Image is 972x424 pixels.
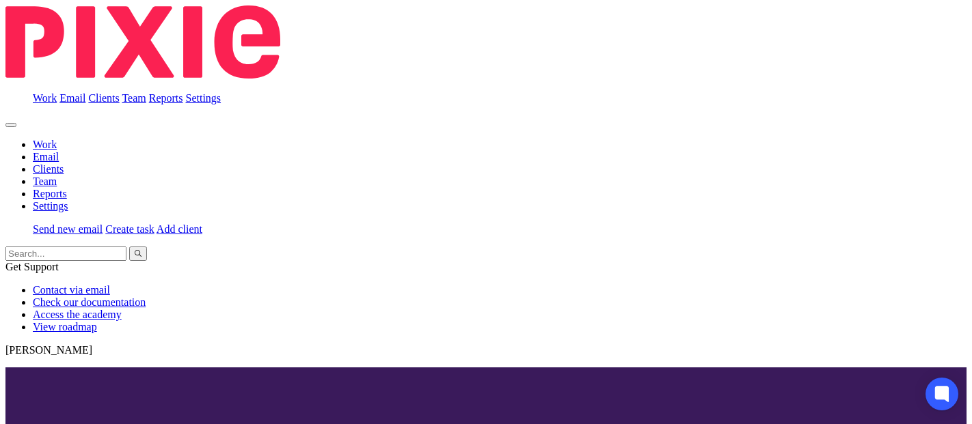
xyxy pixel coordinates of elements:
a: Add client [157,223,202,235]
a: Email [33,151,59,162]
p: [PERSON_NAME] [5,344,967,356]
button: Search [129,246,147,261]
a: Settings [186,92,221,104]
a: Clients [88,92,119,104]
a: Team [122,92,146,104]
span: Get Support [5,261,59,272]
a: Create task [105,223,154,235]
input: Search [5,246,126,261]
a: Email [59,92,85,104]
a: Reports [149,92,183,104]
a: Reports [33,188,67,199]
a: Access the academy [33,309,122,320]
a: Clients [33,163,64,175]
a: Check our documentation [33,296,146,308]
a: Settings [33,200,68,212]
a: Send new email [33,223,103,235]
img: Pixie [5,5,280,79]
a: Work [33,139,57,150]
a: Team [33,175,57,187]
a: Contact via email [33,284,110,296]
a: Work [33,92,57,104]
a: View roadmap [33,321,97,333]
